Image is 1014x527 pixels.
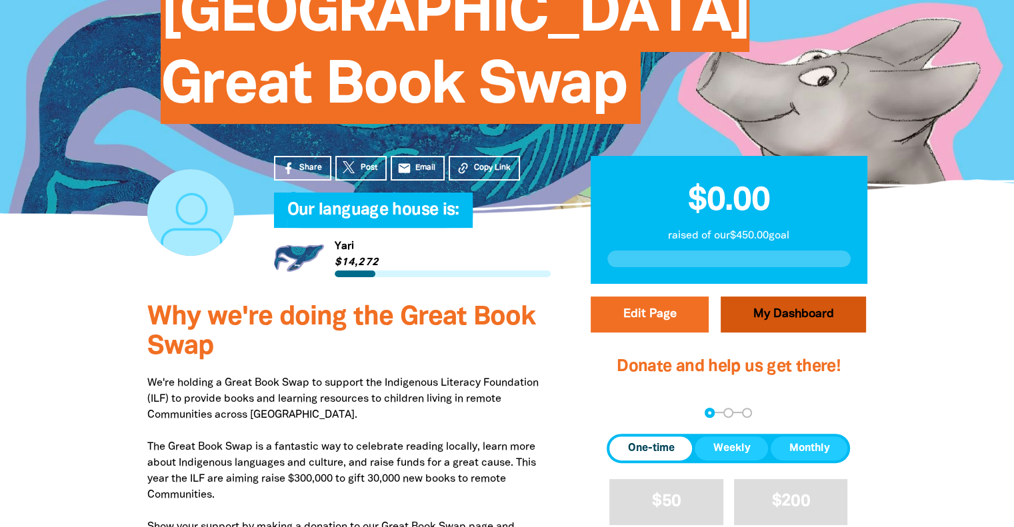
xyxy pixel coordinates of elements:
[695,436,768,460] button: Weekly
[415,162,435,174] span: Email
[721,296,866,332] a: My Dashboard
[591,296,709,332] button: Edit Page
[789,440,829,456] span: Monthly
[147,305,535,359] span: Why we're doing the Great Book Swap
[688,186,770,217] span: $0.00
[391,156,445,181] a: emailEmail
[627,440,674,456] span: One-time
[335,156,387,181] a: Post
[474,162,511,174] span: Copy Link
[617,359,841,374] span: Donate and help us get there!
[397,161,411,175] i: email
[607,228,851,244] p: raised of our $450.00 goal
[771,436,847,460] button: Monthly
[713,440,750,456] span: Weekly
[734,479,848,525] button: $200
[609,436,692,460] button: One-time
[609,479,723,525] button: $50
[607,434,850,463] div: Donation frequency
[723,408,733,418] button: Navigate to step 2 of 3 to enter your details
[705,408,715,418] button: Navigate to step 1 of 3 to enter your donation amount
[361,162,377,174] span: Post
[742,408,752,418] button: Navigate to step 3 of 3 to enter your payment details
[299,162,322,174] span: Share
[449,156,520,181] button: Copy Link
[772,494,810,509] span: $200
[287,203,459,228] span: Our language house is:
[652,494,681,509] span: $50
[274,156,331,181] a: Share
[274,215,551,223] h6: My Team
